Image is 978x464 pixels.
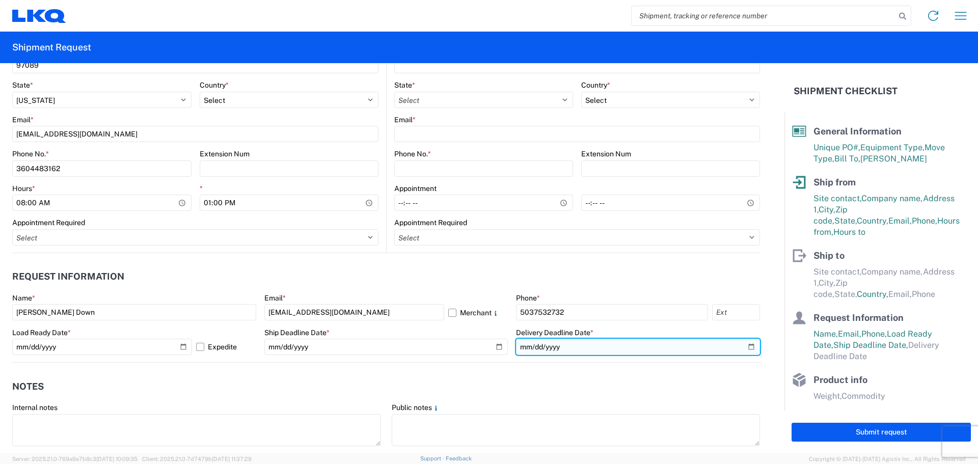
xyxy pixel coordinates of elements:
[12,271,124,282] h2: Request Information
[12,149,49,158] label: Phone No.
[264,328,330,337] label: Ship Deadline Date
[838,329,861,339] span: Email,
[912,289,935,299] span: Phone
[834,154,860,163] span: Bill To,
[813,126,902,137] span: General Information
[516,328,593,337] label: Delivery Deadline Date
[813,329,838,339] span: Name,
[861,194,923,203] span: Company name,
[200,80,229,90] label: Country
[813,250,845,261] span: Ship to
[581,80,610,90] label: Country
[264,293,286,303] label: Email
[834,289,857,299] span: State,
[813,267,861,277] span: Site contact,
[394,218,467,227] label: Appointment Required
[12,115,34,124] label: Email
[394,149,431,158] label: Phone No.
[819,278,835,288] span: City,
[420,455,446,461] a: Support
[912,216,937,226] span: Phone,
[888,289,912,299] span: Email,
[448,304,508,320] label: Merchant
[394,80,415,90] label: State
[581,149,631,158] label: Extension Num
[142,456,252,462] span: Client: 2025.21.0-7d7479b
[833,340,908,350] span: Ship Deadline Date,
[12,184,35,193] label: Hours
[813,143,860,152] span: Unique PO#,
[813,177,856,187] span: Ship from
[12,403,58,412] label: Internal notes
[813,374,867,385] span: Product info
[212,456,252,462] span: [DATE] 11:37:29
[813,194,861,203] span: Site contact,
[809,454,966,463] span: Copyright © [DATE]-[DATE] Agistix Inc., All Rights Reserved
[12,456,138,462] span: Server: 2025.21.0-769a9a7b8c3
[12,80,33,90] label: State
[200,149,250,158] label: Extension Num
[833,227,865,237] span: Hours to
[12,41,91,53] h2: Shipment Request
[861,267,923,277] span: Company name,
[792,423,971,442] button: Submit request
[712,304,760,320] input: Ext
[834,216,857,226] span: State,
[96,456,138,462] span: [DATE] 10:09:35
[12,328,71,337] label: Load Ready Date
[12,218,85,227] label: Appointment Required
[888,216,912,226] span: Email,
[516,293,540,303] label: Phone
[841,391,885,401] span: Commodity
[632,6,895,25] input: Shipment, tracking or reference number
[394,184,437,193] label: Appointment
[860,143,925,152] span: Equipment Type,
[392,403,440,412] label: Public notes
[12,293,35,303] label: Name
[813,312,904,323] span: Request Information
[394,115,416,124] label: Email
[819,205,835,214] span: City,
[196,339,256,355] label: Expedite
[857,216,888,226] span: Country,
[813,391,841,401] span: Weight,
[446,455,472,461] a: Feedback
[12,381,44,392] h2: Notes
[794,85,898,97] h2: Shipment Checklist
[857,289,888,299] span: Country,
[861,329,887,339] span: Phone,
[860,154,927,163] span: [PERSON_NAME]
